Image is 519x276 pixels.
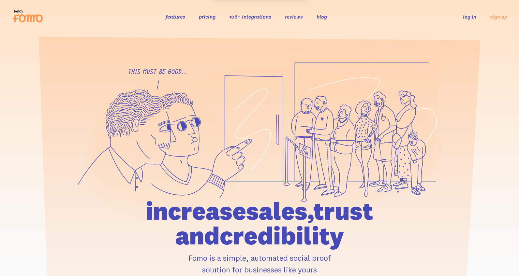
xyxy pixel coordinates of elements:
[463,13,476,20] a: log in
[490,13,507,20] a: sign up
[166,13,185,20] a: features
[285,13,303,20] a: reviews
[229,13,271,20] a: 106+ integrations
[317,13,327,20] a: blog
[199,13,215,20] a: pricing
[109,199,410,248] h1: increase sales, trust and credibility
[109,252,410,275] p: Fomo is a simple, automated social proof solution for businesses like yours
